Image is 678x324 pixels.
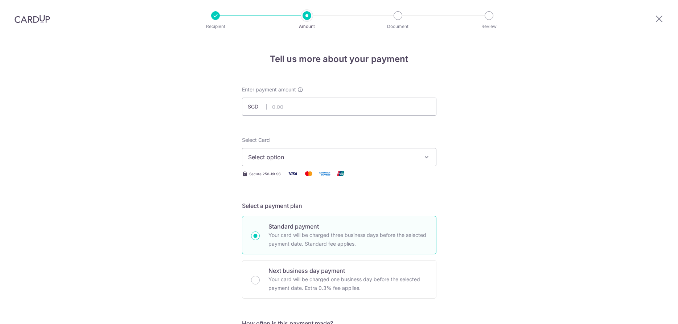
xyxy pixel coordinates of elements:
[242,98,436,116] input: 0.00
[249,171,283,177] span: Secure 256-bit SSL
[371,23,425,30] p: Document
[268,222,427,231] p: Standard payment
[462,23,516,30] p: Review
[268,231,427,248] p: Your card will be charged three business days before the selected payment date. Standard fee appl...
[268,266,427,275] p: Next business day payment
[189,23,242,30] p: Recipient
[285,169,300,178] img: Visa
[333,169,348,178] img: Union Pay
[242,137,270,143] span: translation missing: en.payables.payment_networks.credit_card.summary.labels.select_card
[242,148,436,166] button: Select option
[248,153,417,161] span: Select option
[268,275,427,292] p: Your card will be charged one business day before the selected payment date. Extra 0.3% fee applies.
[15,15,50,23] img: CardUp
[280,23,334,30] p: Amount
[242,201,436,210] h5: Select a payment plan
[632,302,671,320] iframe: Opens a widget where you can find more information
[317,169,332,178] img: American Express
[301,169,316,178] img: Mastercard
[242,53,436,66] h4: Tell us more about your payment
[248,103,267,110] span: SGD
[242,86,296,93] span: Enter payment amount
